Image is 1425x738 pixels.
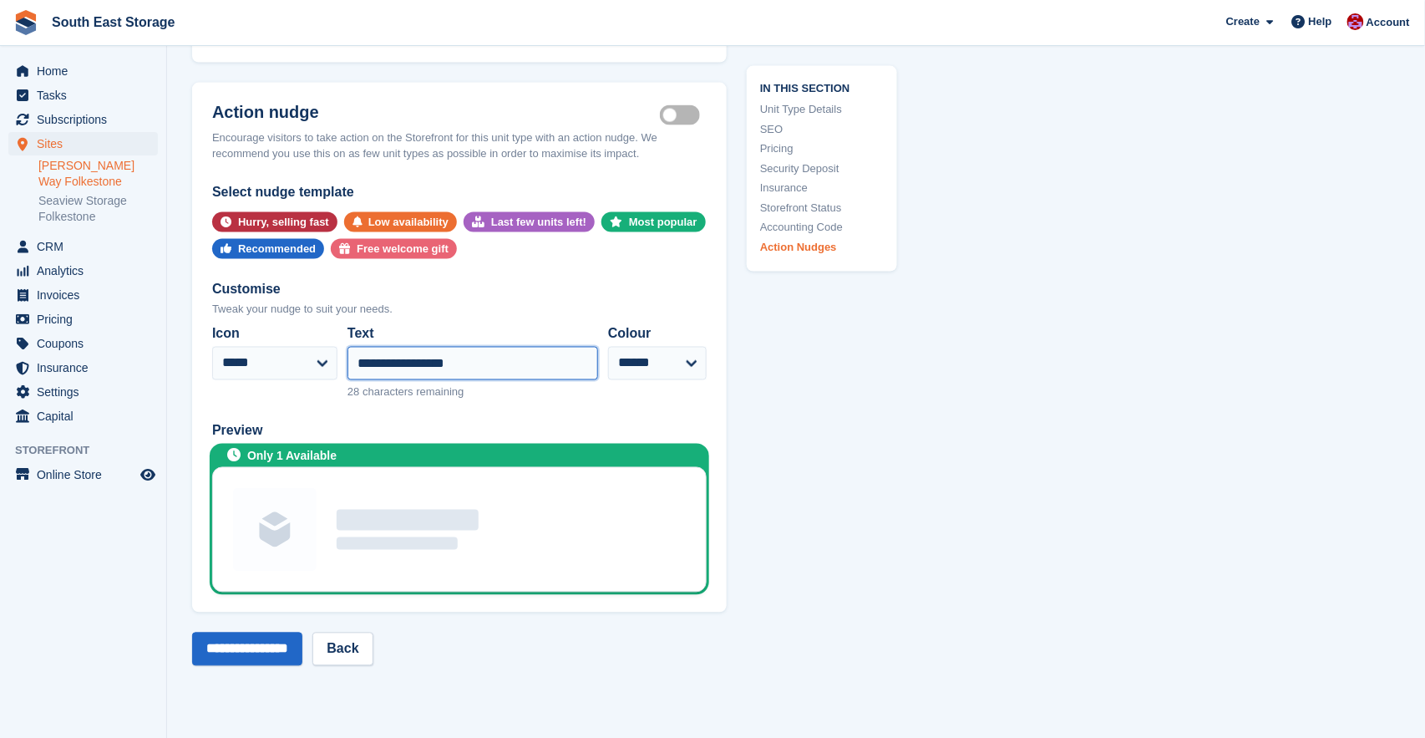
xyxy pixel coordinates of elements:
a: Storefront Status [760,199,884,216]
span: Storefront [15,442,166,459]
a: menu [8,463,158,486]
span: Online Store [37,463,137,486]
img: Roger Norris [1347,13,1364,30]
div: Free welcome gift [357,239,449,259]
a: menu [8,356,158,379]
a: menu [8,332,158,355]
span: Insurance [37,356,137,379]
div: Low availability [368,212,449,232]
span: Analytics [37,259,137,282]
a: menu [8,235,158,258]
button: Low availability [344,212,457,232]
label: Text [347,324,598,344]
div: Only 1 Available [247,448,337,466]
div: Encourage visitors to take action on the Storefront for this unit type with an action nudge. We r... [212,130,707,162]
img: Unit group image placeholder [233,488,317,572]
h2: Action nudge [212,103,660,123]
a: South East Storage [45,8,182,36]
a: SEO [760,120,884,137]
button: Last few units left! [464,212,595,232]
a: Back [312,633,373,666]
a: menu [8,108,158,131]
a: menu [8,132,158,155]
a: Preview store [138,465,158,485]
label: Icon [212,324,337,344]
div: Most popular [629,212,697,232]
span: Help [1309,13,1332,30]
a: Action Nudges [760,238,884,255]
button: Hurry, selling fast [212,212,337,232]
button: Most popular [601,212,706,232]
span: Account [1367,14,1410,31]
button: Recommended [212,239,324,259]
span: Invoices [37,283,137,307]
div: Recommended [238,239,316,259]
a: Security Deposit [760,160,884,176]
a: menu [8,405,158,428]
span: Sites [37,132,137,155]
span: Pricing [37,308,137,331]
span: Create [1226,13,1260,30]
span: Settings [37,380,137,404]
div: Select nudge template [212,182,707,202]
a: Seaview Storage Folkestone [38,193,158,225]
div: Customise [212,279,707,299]
a: Pricing [760,140,884,157]
span: Tasks [37,84,137,107]
span: Subscriptions [37,108,137,131]
a: menu [8,84,158,107]
span: Coupons [37,332,137,355]
a: Insurance [760,180,884,196]
a: menu [8,308,158,331]
label: Is active [660,114,707,116]
button: Free welcome gift [331,239,457,259]
span: In this section [760,79,884,94]
span: Home [37,59,137,83]
a: [PERSON_NAME] Way Folkestone [38,158,158,190]
span: characters remaining [363,386,464,399]
div: Tweak your nudge to suit your needs. [212,302,707,318]
span: CRM [37,235,137,258]
img: stora-icon-8386f47178a22dfd0bd8f6a31ec36ba5ce8667c1dd55bd0f319d3a0aa187defe.svg [13,10,38,35]
span: 28 [347,386,359,399]
a: Accounting Code [760,219,884,236]
a: menu [8,380,158,404]
a: menu [8,259,158,282]
label: Colour [608,324,707,344]
div: Last few units left! [491,212,586,232]
a: menu [8,59,158,83]
a: menu [8,283,158,307]
a: Unit Type Details [760,101,884,118]
div: Preview [212,421,707,441]
span: Capital [37,405,137,428]
div: Hurry, selling fast [238,212,329,232]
